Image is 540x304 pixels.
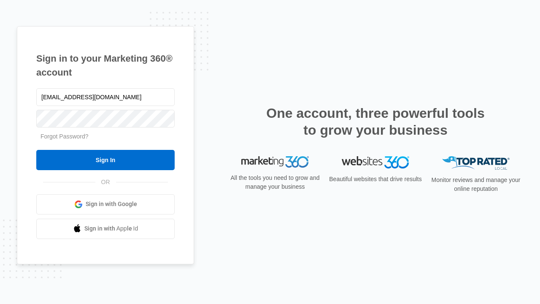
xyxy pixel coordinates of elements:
[36,52,175,79] h1: Sign in to your Marketing 360® account
[36,150,175,170] input: Sign In
[442,156,510,170] img: Top Rated Local
[328,174,423,183] p: Beautiful websites that drive results
[241,156,309,168] img: Marketing 360
[36,88,175,106] input: Email
[342,156,409,168] img: Websites 360
[228,174,322,191] p: All the tools you need to grow and manage your business
[40,133,89,140] a: Forgot Password?
[84,224,138,233] span: Sign in with Apple Id
[36,219,175,239] a: Sign in with Apple Id
[429,176,523,193] p: Monitor reviews and manage your online reputation
[86,200,137,209] span: Sign in with Google
[36,194,175,214] a: Sign in with Google
[264,105,487,138] h2: One account, three powerful tools to grow your business
[95,178,116,187] span: OR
